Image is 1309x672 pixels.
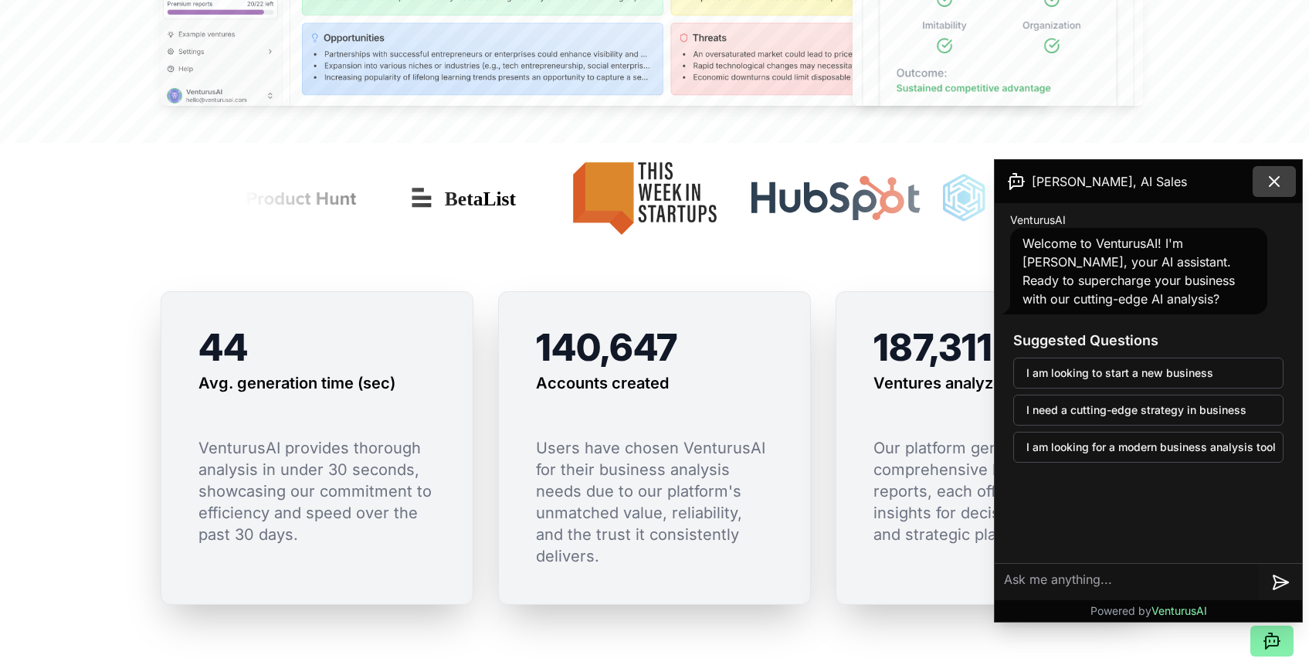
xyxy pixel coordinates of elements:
[198,437,436,545] p: VenturusAI provides thorough analysis in under 30 seconds, showcasing our commitment to efficienc...
[1013,432,1284,463] button: I am looking for a modern business analysis tool
[536,437,773,567] p: Users have chosen VenturusAI for their business analysis needs due to our platform's unmatched va...
[873,437,1111,545] p: Our platform generated comprehensive business reports, each offering tailored insights for decisi...
[198,324,248,370] span: 44
[536,372,669,394] h3: Accounts created
[162,149,382,248] img: Product Hunt
[1013,358,1284,389] button: I am looking to start a new business
[1013,395,1284,426] button: I need a cutting-edge strategy in business
[1151,604,1207,617] span: VenturusAI
[928,149,1126,248] img: Futuretools
[1032,172,1187,191] span: [PERSON_NAME], AI Sales
[873,324,992,370] span: 187,311
[546,149,734,248] img: This Week in Startups
[873,372,1012,394] h3: Ventures analyzed
[1022,236,1235,307] span: Welcome to VenturusAI! I'm [PERSON_NAME], your AI assistant. Ready to supercharge your business w...
[536,324,677,370] span: 140,647
[1090,603,1207,619] p: Powered by
[395,175,534,222] img: Betalist
[1013,330,1284,351] h3: Suggested Questions
[1010,212,1066,228] span: VenturusAI
[198,372,395,394] h3: Avg. generation time (sec)
[747,175,916,222] img: Hubspot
